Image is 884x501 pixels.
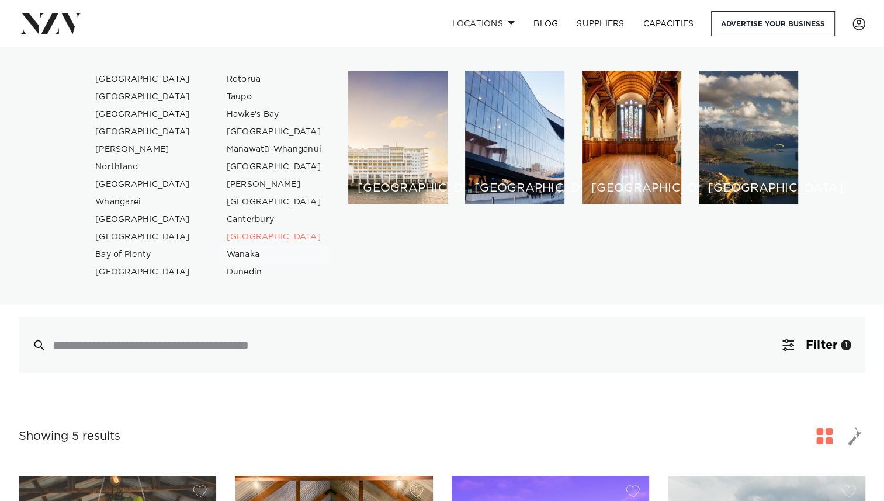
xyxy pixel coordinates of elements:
a: SUPPLIERS [567,11,633,36]
a: [GEOGRAPHIC_DATA] [217,193,331,211]
a: [GEOGRAPHIC_DATA] [86,71,200,88]
a: Wellington venues [GEOGRAPHIC_DATA] [465,71,564,204]
a: [PERSON_NAME] [217,176,331,193]
h6: [GEOGRAPHIC_DATA] [474,182,555,194]
a: Capacities [634,11,703,36]
div: 1 [841,340,851,350]
a: [GEOGRAPHIC_DATA] [217,228,331,246]
a: [GEOGRAPHIC_DATA] [217,158,331,176]
a: [GEOGRAPHIC_DATA] [86,211,200,228]
a: Canterbury [217,211,331,228]
a: [GEOGRAPHIC_DATA] [86,228,200,246]
a: [GEOGRAPHIC_DATA] [86,106,200,123]
a: [GEOGRAPHIC_DATA] [86,263,200,281]
button: Filter1 [768,317,865,373]
a: [GEOGRAPHIC_DATA] [217,123,331,141]
a: [GEOGRAPHIC_DATA] [86,123,200,141]
a: Wanaka [217,246,331,263]
a: Christchurch venues [GEOGRAPHIC_DATA] [582,71,681,204]
a: Taupo [217,88,331,106]
div: Showing 5 results [19,427,120,446]
h6: [GEOGRAPHIC_DATA] [591,182,672,194]
a: BLOG [524,11,567,36]
h6: [GEOGRAPHIC_DATA] [708,182,789,194]
a: Manawatū-Whanganui [217,141,331,158]
span: Filter [806,339,837,351]
a: Locations [442,11,524,36]
a: Northland [86,158,200,176]
a: Hawke's Bay [217,106,331,123]
a: Dunedin [217,263,331,281]
a: [GEOGRAPHIC_DATA] [86,88,200,106]
a: Whangarei [86,193,200,211]
a: Auckland venues [GEOGRAPHIC_DATA] [348,71,448,204]
a: Rotorua [217,71,331,88]
a: Bay of Plenty [86,246,200,263]
a: [PERSON_NAME] [86,141,200,158]
h6: [GEOGRAPHIC_DATA] [358,182,438,194]
a: Advertise your business [711,11,835,36]
a: [GEOGRAPHIC_DATA] [86,176,200,193]
a: Queenstown venues [GEOGRAPHIC_DATA] [699,71,798,204]
img: nzv-logo.png [19,13,82,34]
